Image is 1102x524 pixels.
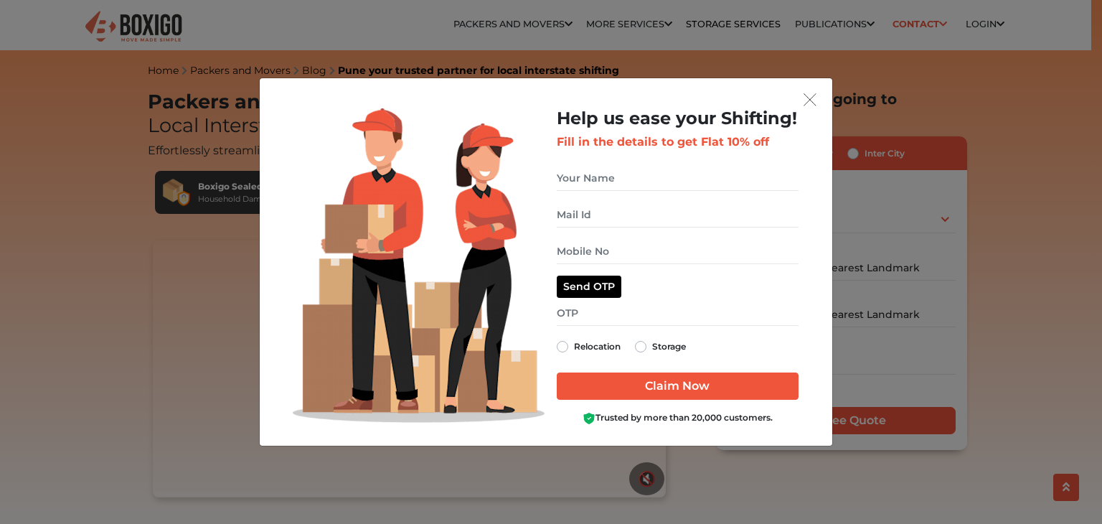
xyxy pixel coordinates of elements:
[557,411,799,425] div: Trusted by more than 20,000 customers.
[557,202,799,228] input: Mail Id
[574,338,621,355] label: Relocation
[557,239,799,264] input: Mobile No
[557,301,799,326] input: OTP
[583,412,595,425] img: Boxigo Customer Shield
[557,108,799,129] h2: Help us ease your Shifting!
[293,108,545,423] img: Lead Welcome Image
[557,135,799,149] h3: Fill in the details to get Flat 10% off
[557,166,799,191] input: Your Name
[557,276,621,298] button: Send OTP
[804,93,816,106] img: exit
[652,338,686,355] label: Storage
[557,373,799,400] input: Claim Now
